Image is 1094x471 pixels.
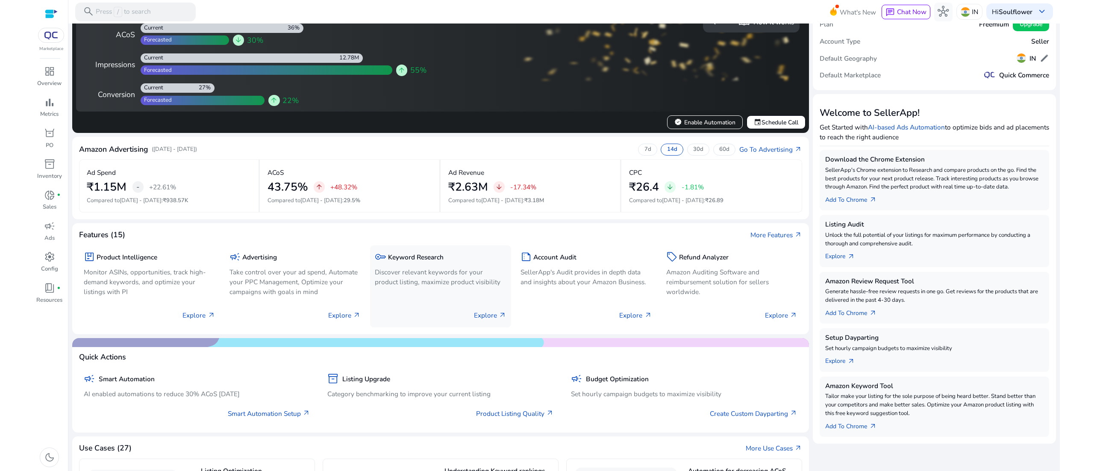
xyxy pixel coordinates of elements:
p: Compared to : [629,197,794,205]
h2: 43.75% [268,180,308,194]
span: sell [666,251,677,262]
a: Add To Chrome [825,305,884,318]
span: arrow_upward [270,97,278,104]
span: key [375,251,386,262]
span: arrow_outward [644,312,652,319]
span: 22% [282,95,299,106]
span: search [83,6,94,17]
a: Add To Chrome [825,418,884,431]
div: ACoS [82,29,135,40]
span: dashboard [44,66,55,77]
a: bar_chartMetrics [34,95,65,126]
span: arrow_outward [794,146,802,153]
p: Explore [182,310,215,320]
span: campaign [84,373,95,384]
h5: Plan [820,21,833,28]
span: dark_mode [44,452,55,463]
div: Impressions [82,59,135,70]
p: Tailor make your listing for the sole purpose of being heard better. Stand better than your compe... [825,392,1044,418]
span: [DATE] - [DATE] [662,197,704,204]
h5: IN [1029,55,1036,62]
p: Ad Spend [87,168,116,177]
span: What's New [840,5,876,20]
img: in.svg [1017,53,1026,63]
p: Explore [474,310,506,320]
span: fiber_manual_record [57,193,61,197]
span: campaign [44,221,55,232]
h4: Use Cases (27) [79,444,132,453]
p: Ad Revenue [448,168,484,177]
p: +22.61% [149,184,176,190]
span: chat [885,8,895,17]
h5: Budget Optimization [586,375,649,383]
span: Chat Now [897,7,926,16]
p: AI enabled automations to reduce 30% ACoS [DATE] [84,389,310,399]
span: campaign [229,251,241,262]
span: book_4 [44,283,55,294]
span: Enable Automation [674,118,735,127]
p: -1.81% [682,184,704,190]
div: Current [141,24,164,32]
p: ([DATE] - [DATE]) [152,145,197,154]
p: +48.32% [330,184,357,190]
button: verifiedEnable Automation [667,115,742,129]
a: book_4fiber_manual_recordResources [34,280,65,311]
div: Forecasted [141,97,172,104]
span: ₹3.18M [524,197,544,204]
h5: Listing Audit [825,221,1044,228]
p: Set hourly campaign budgets to maximize visibility [571,389,797,399]
a: Product Listing Quality [476,409,554,418]
p: 7d [644,146,651,153]
span: fiber_manual_record [57,286,61,290]
button: Upgrade [1013,18,1049,31]
span: arrow_outward [499,312,506,319]
span: arrow_outward [790,312,797,319]
a: settingsConfig [34,250,65,280]
p: Hi [992,9,1032,15]
div: Conversion [82,89,135,100]
p: 30d [693,146,703,153]
span: arrow_upward [398,67,406,74]
p: Overview [37,79,62,88]
span: arrow_outward [208,312,215,319]
span: chevron_left [709,16,720,27]
span: Schedule Call [754,118,798,127]
span: arrow_outward [869,423,877,430]
a: AI-based Ads Automation [868,123,945,132]
span: donut_small [44,190,55,201]
h5: Product Intelligence [97,253,157,261]
h5: Seller [1031,38,1049,45]
p: Get Started with to optimize bids and ad placements to reach the right audience [820,122,1049,142]
span: 55% [410,65,426,76]
p: Generate hassle-free review requests in one go. Get reviews for the products that are delivered i... [825,288,1044,305]
h5: Refund Analyzer [679,253,729,261]
p: Metrics [40,110,59,119]
h5: Smart Automation [99,375,155,383]
p: Press to search [96,7,151,17]
h5: Listing Upgrade [342,375,390,383]
button: chatChat Now [882,5,930,19]
span: ₹26.89 [705,197,723,204]
h5: Default Geography [820,55,877,62]
span: inventory_2 [44,159,55,170]
p: Amazon Auditing Software and reimbursement solution for sellers worldwide. [666,267,798,297]
a: donut_smallfiber_manual_recordSales [34,188,65,218]
p: Explore [328,310,361,320]
span: arrow_outward [546,409,554,417]
p: Config [41,265,58,274]
p: -17.34% [510,184,536,190]
p: 60d [719,146,729,153]
a: dashboardOverview [34,64,65,95]
p: Discover relevant keywords for your product listing, maximize product visibility [375,267,506,287]
h5: Account Type [820,38,860,45]
p: Compared to : [87,197,251,205]
p: Unlock the full potential of your listings for maximum performance by conducting a thorough and c... [825,231,1044,248]
p: Explore [619,310,652,320]
span: arrow_outward [790,409,797,417]
div: 27% [199,84,215,92]
a: Explorearrow_outward [825,248,862,262]
p: Marketplace [39,46,63,52]
p: Inventory [37,172,62,181]
h5: Setup Dayparting [825,334,1044,341]
span: arrow_outward [869,309,877,317]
